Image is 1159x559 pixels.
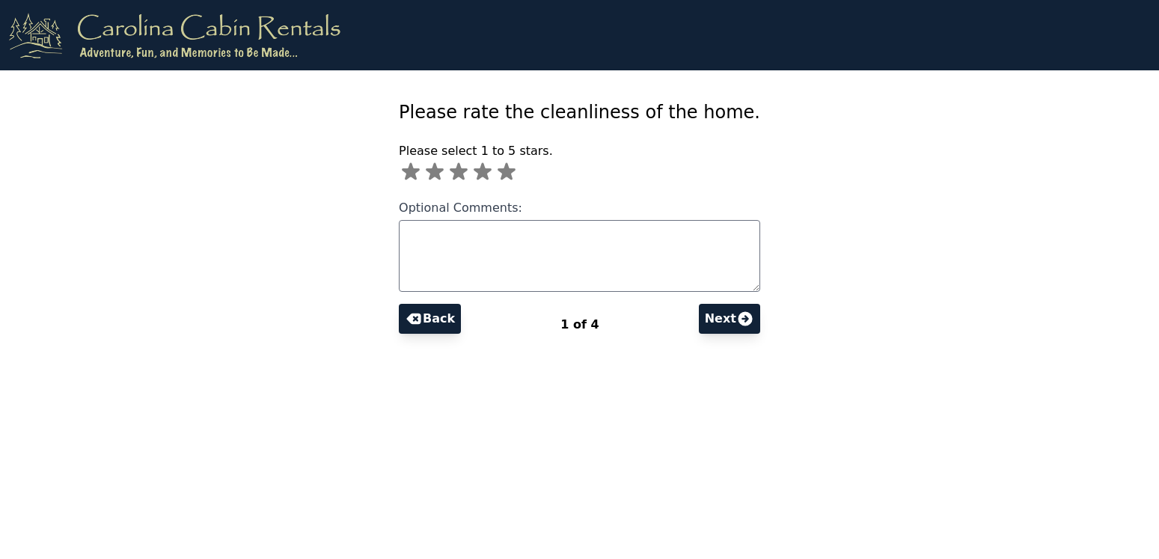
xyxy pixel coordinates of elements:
span: 1 of 4 [560,317,599,332]
img: logo.png [9,12,340,58]
span: Optional Comments: [399,201,522,215]
textarea: Optional Comments: [399,220,760,292]
button: Back [399,304,461,334]
p: Please select 1 to 5 stars. [399,142,760,160]
button: Next [699,304,760,334]
span: Please rate the cleanliness of the home. [399,102,760,123]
